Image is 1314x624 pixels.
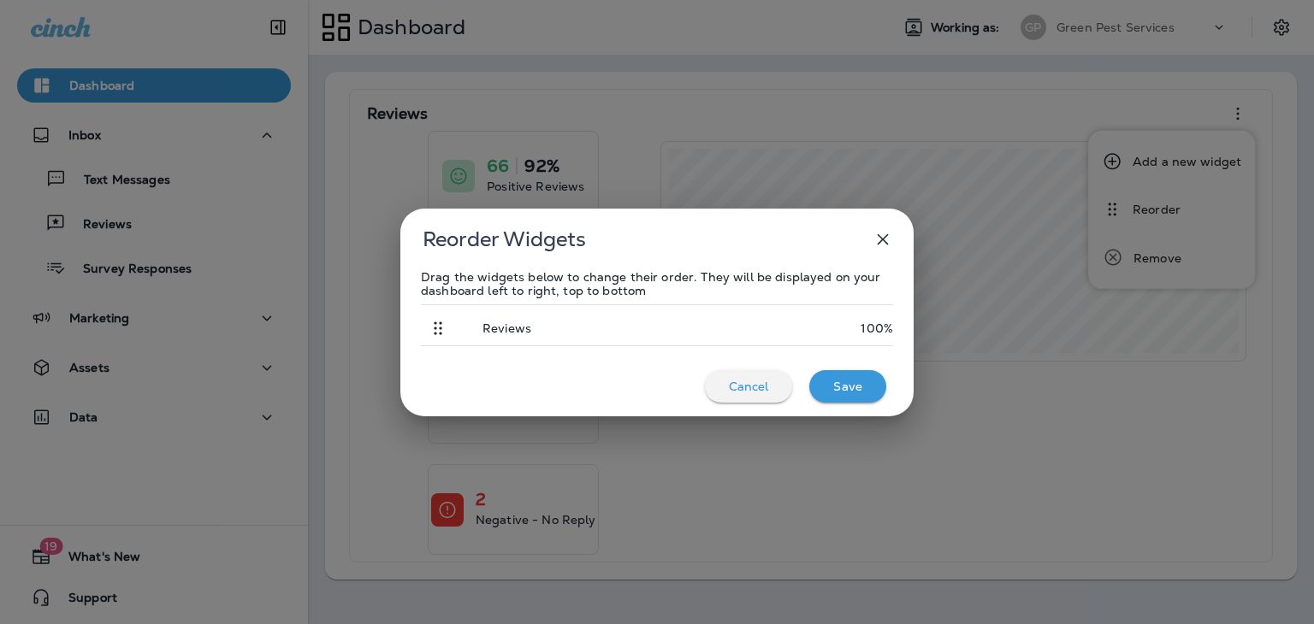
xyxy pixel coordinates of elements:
p: Save [833,380,862,393]
div: Reviews100% [421,305,893,346]
p: Reviews [482,321,531,335]
p: Drag the widgets below to change their order. They will be displayed on your dashboard left to ri... [421,270,893,297]
p: 100% [861,321,893,335]
button: Cancel [705,370,793,403]
span: Reorder Widgets [423,227,586,252]
button: Save [809,370,886,403]
p: Cancel [729,380,769,393]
